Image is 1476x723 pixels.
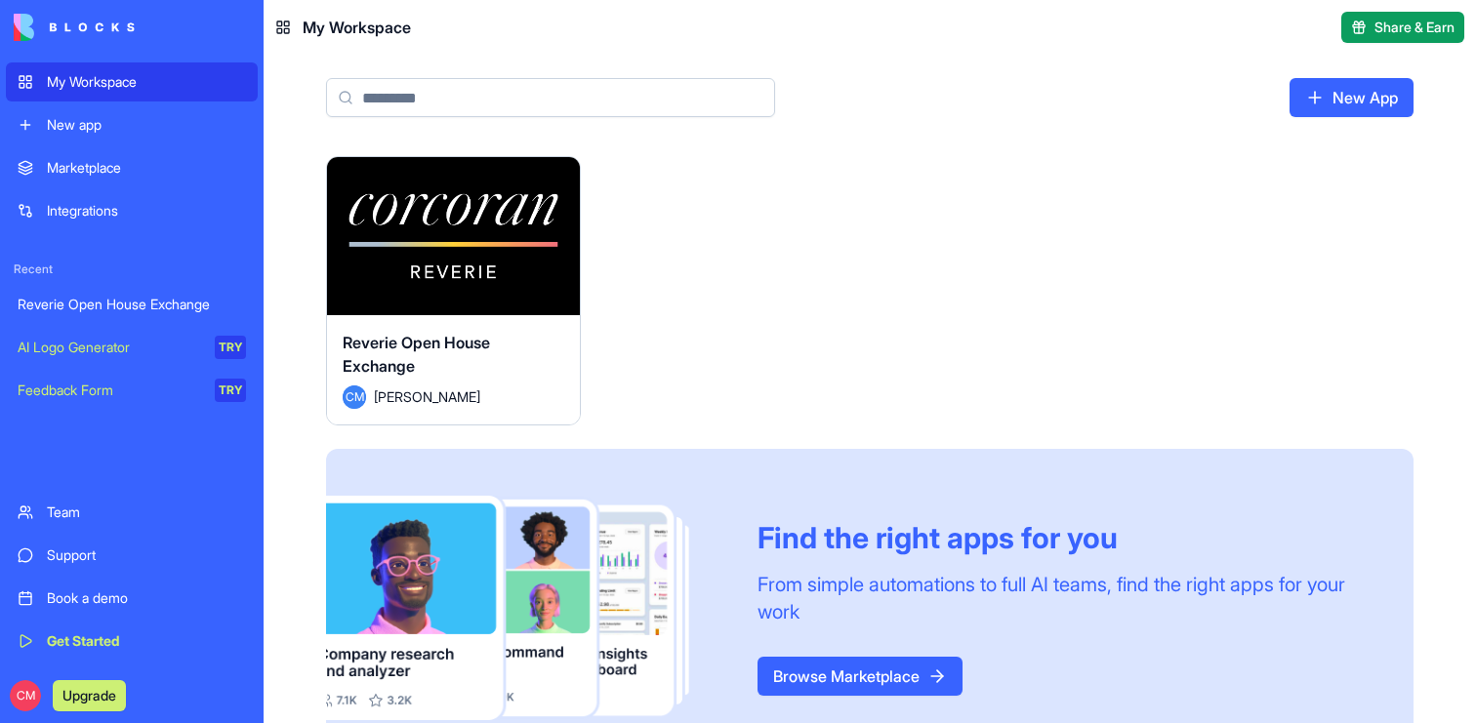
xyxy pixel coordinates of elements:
[6,191,258,230] a: Integrations
[326,496,726,720] img: Frame_181_egmpey.png
[374,386,480,407] span: [PERSON_NAME]
[343,333,490,376] span: Reverie Open House Exchange
[18,295,246,314] div: Reverie Open House Exchange
[1374,18,1455,37] span: Share & Earn
[1290,78,1414,117] a: New App
[47,158,246,178] div: Marketplace
[47,201,246,221] div: Integrations
[6,105,258,144] a: New app
[215,336,246,359] div: TRY
[758,657,963,696] a: Browse Marketplace
[47,115,246,135] div: New app
[6,328,258,367] a: AI Logo GeneratorTRY
[10,680,41,711] span: CM
[6,371,258,410] a: Feedback FormTRY
[343,385,366,409] span: CM
[47,588,246,608] div: Book a demo
[6,579,258,618] a: Book a demo
[47,545,246,565] div: Support
[303,16,411,39] span: My Workspace
[6,62,258,101] a: My Workspace
[6,622,258,661] a: Get Started
[6,536,258,575] a: Support
[53,680,126,711] button: Upgrade
[18,338,201,357] div: AI Logo Generator
[1341,12,1464,43] button: Share & Earn
[53,685,126,704] a: Upgrade
[47,72,246,92] div: My Workspace
[6,261,258,277] span: Recent
[6,148,258,187] a: Marketplace
[326,156,581,425] a: Reverie Open House ExchangeCM[PERSON_NAME]
[215,379,246,402] div: TRY
[18,381,201,400] div: Feedback Form
[758,571,1367,625] div: From simple automations to full AI teams, find the right apps for your work
[758,520,1367,555] div: Find the right apps for you
[14,14,135,41] img: logo
[47,631,246,651] div: Get Started
[6,493,258,532] a: Team
[6,285,258,324] a: Reverie Open House Exchange
[47,502,246,522] div: Team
